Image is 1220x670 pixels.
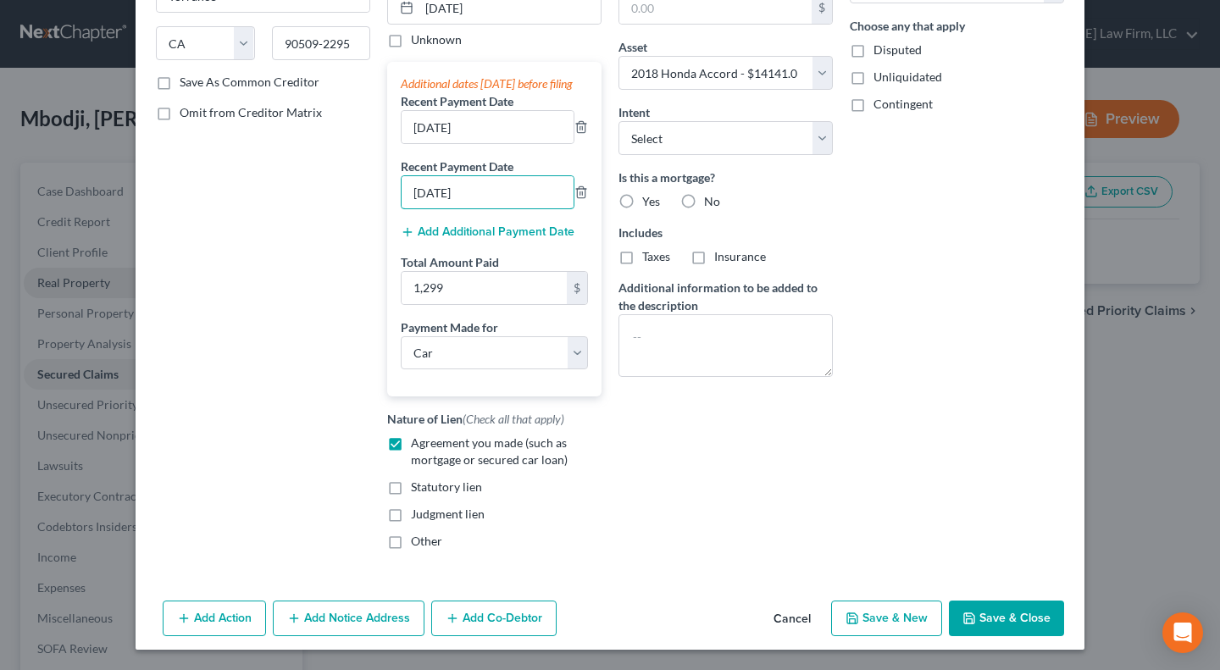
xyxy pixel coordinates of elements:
[431,601,557,636] button: Add Co-Debtor
[873,69,942,84] span: Unliquidated
[463,412,564,426] span: (Check all that apply)
[642,249,670,263] span: Taxes
[831,601,942,636] button: Save & New
[402,272,567,304] input: 0.00
[411,435,568,467] span: Agreement you made (such as mortgage or secured car loan)
[1162,612,1203,653] div: Open Intercom Messenger
[949,601,1064,636] button: Save & Close
[163,601,266,636] button: Add Action
[401,225,574,239] button: Add Additional Payment Date
[642,194,660,208] span: Yes
[387,410,564,428] label: Nature of Lien
[618,40,647,54] span: Asset
[402,111,574,143] input: --
[411,507,485,521] span: Judgment lien
[401,253,499,271] label: Total Amount Paid
[850,17,1064,35] label: Choose any that apply
[411,479,482,494] span: Statutory lien
[873,97,933,111] span: Contingent
[402,176,574,208] input: --
[618,279,833,314] label: Additional information to be added to the description
[180,74,319,91] label: Save As Common Creditor
[401,158,513,175] label: Recent Payment Date
[873,42,922,57] span: Disputed
[704,194,720,208] span: No
[411,534,442,548] span: Other
[714,249,766,263] span: Insurance
[180,105,322,119] span: Omit from Creditor Matrix
[618,103,650,121] label: Intent
[401,318,498,336] label: Payment Made for
[401,92,513,110] label: Recent Payment Date
[272,26,371,60] input: Enter zip...
[760,602,824,636] button: Cancel
[401,75,588,92] div: Additional dates [DATE] before filing
[411,31,462,48] label: Unknown
[273,601,424,636] button: Add Notice Address
[567,272,587,304] div: $
[618,224,833,241] label: Includes
[618,169,833,186] label: Is this a mortgage?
